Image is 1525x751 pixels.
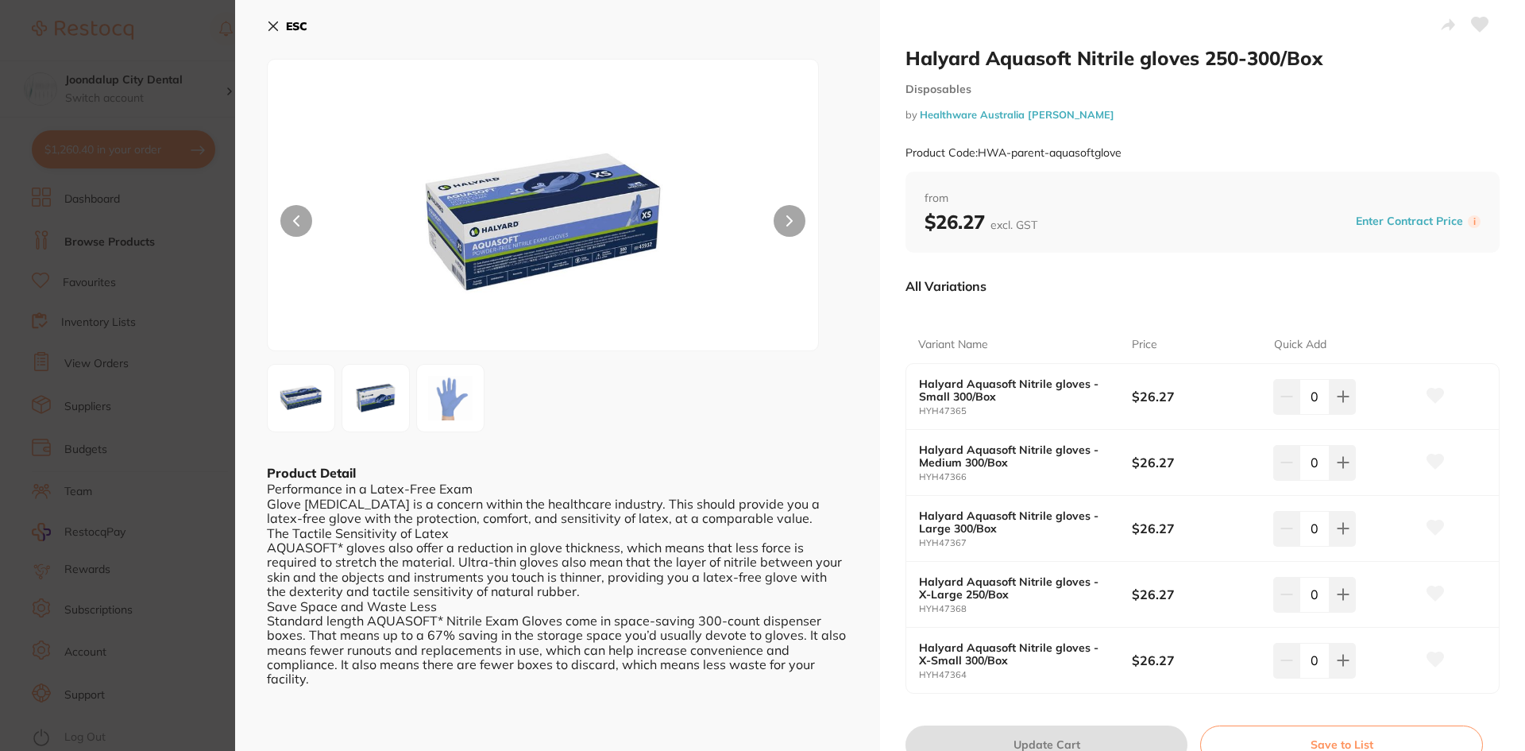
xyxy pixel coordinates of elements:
small: HYH47365 [919,406,1132,416]
small: HYH47368 [919,604,1132,614]
img: ZS5qcGc [272,370,330,427]
p: All Variations [905,278,986,294]
span: excl. GST [990,218,1037,232]
small: Disposables [905,83,1500,96]
b: Halyard Aquasoft Nitrile gloves - X-Large 250/Box [919,575,1110,601]
p: Variant Name [918,337,988,353]
small: by [905,109,1500,121]
b: Halyard Aquasoft Nitrile gloves - Large 300/Box [919,509,1110,535]
small: HYH47364 [919,670,1132,680]
b: $26.27 [1132,454,1260,471]
b: Product Detail [267,465,356,481]
small: HYH47366 [919,472,1132,482]
button: Enter Contract Price [1351,214,1468,229]
p: Price [1132,337,1157,353]
small: Product Code: HWA-parent-aquasoftglove [905,146,1122,160]
button: ESC [267,13,307,40]
b: $26.27 [1132,388,1260,405]
h2: Halyard Aquasoft Nitrile gloves 250-300/Box [905,46,1500,70]
img: ZV9oYW5kLmpwZw [422,370,479,427]
img: ZS5qcGc [378,99,708,350]
b: Halyard Aquasoft Nitrile gloves - X-Small 300/Box [919,641,1110,667]
div: Performance in a Latex-Free Exam Glove [MEDICAL_DATA] is a concern within the healthcare industry... [267,482,848,686]
b: $26.27 [1132,586,1260,603]
b: $26.27 [1132,520,1260,537]
span: from [925,191,1481,207]
b: Halyard Aquasoft Nitrile gloves - Medium 300/Box [919,443,1110,469]
img: dC5qcGc [347,370,404,427]
small: HYH47367 [919,538,1132,548]
b: Halyard Aquasoft Nitrile gloves - Small 300/Box [919,377,1110,403]
p: Quick Add [1274,337,1326,353]
b: ESC [286,19,307,33]
b: $26.27 [1132,652,1260,669]
a: Healthware Australia [PERSON_NAME] [920,108,1114,121]
b: $26.27 [925,210,1037,234]
label: i [1468,215,1481,228]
